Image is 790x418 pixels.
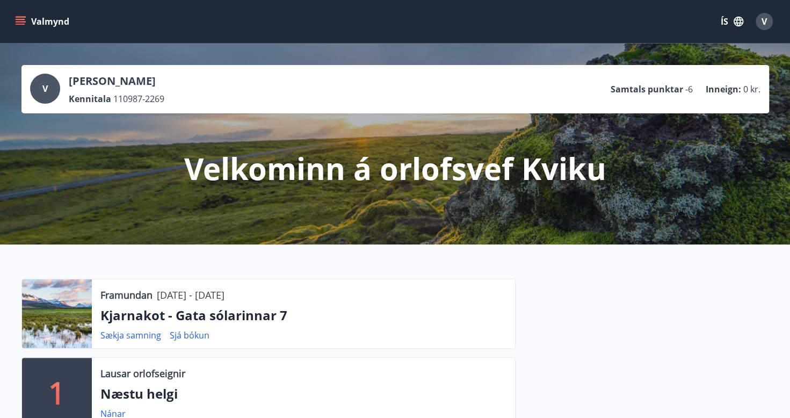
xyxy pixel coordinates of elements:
[170,329,209,341] a: Sjá bókun
[113,93,164,105] span: 110987-2269
[715,12,749,31] button: ÍS
[69,93,111,105] p: Kennitala
[762,16,767,27] span: V
[100,385,506,403] p: Næstu helgi
[157,288,224,302] p: [DATE] - [DATE]
[100,366,185,380] p: Lausar orlofseignir
[13,12,74,31] button: menu
[48,372,66,413] p: 1
[706,83,741,95] p: Inneign :
[42,83,48,95] span: V
[100,306,506,325] p: Kjarnakot - Gata sólarinnar 7
[685,83,693,95] span: -6
[100,288,153,302] p: Framundan
[611,83,683,95] p: Samtals punktar
[751,9,777,34] button: V
[100,329,161,341] a: Sækja samning
[743,83,760,95] span: 0 kr.
[69,74,164,89] p: [PERSON_NAME]
[184,148,606,189] p: Velkominn á orlofsvef Kviku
